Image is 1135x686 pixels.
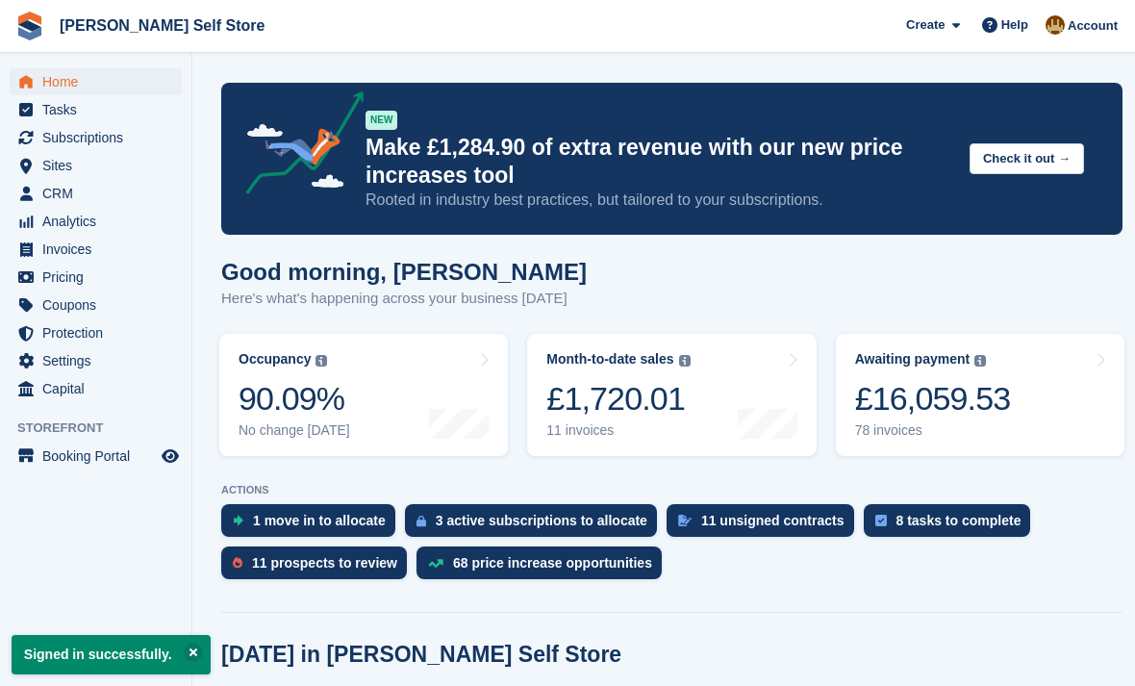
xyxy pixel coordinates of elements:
[42,208,158,235] span: Analytics
[436,513,647,528] div: 3 active subscriptions to allocate
[10,68,182,95] a: menu
[42,347,158,374] span: Settings
[221,642,621,668] h2: [DATE] in [PERSON_NAME] Self Store
[315,355,327,367] img: icon-info-grey-7440780725fd019a000dd9b08b2336e03edf1995a4989e88bcd33f0948082b44.svg
[230,91,365,201] img: price-adjustments-announcement-icon-8257ccfd72463d97f412b2fc003d46551f7dbcb40ab6d574587a9cd5c0d94...
[42,319,158,346] span: Protection
[10,96,182,123] a: menu
[546,379,690,419] div: £1,720.01
[239,351,311,368] div: Occupancy
[42,443,158,470] span: Booking Portal
[1046,15,1065,35] img: Tom Kingston
[875,515,887,526] img: task-75834270c22a3079a89374b754ae025e5fb1db73e45f91037f5363f120a921f8.svg
[405,504,667,546] a: 3 active subscriptions to allocate
[974,355,986,367] img: icon-info-grey-7440780725fd019a000dd9b08b2336e03edf1995a4989e88bcd33f0948082b44.svg
[366,134,954,190] p: Make £1,284.90 of extra revenue with our new price increases tool
[253,513,386,528] div: 1 move in to allocate
[864,504,1041,546] a: 8 tasks to complete
[233,515,243,526] img: move_ins_to_allocate_icon-fdf77a2bb77ea45bf5b3d319d69a93e2d87916cf1d5bf7949dd705db3b84f3ca.svg
[42,124,158,151] span: Subscriptions
[679,355,691,367] img: icon-info-grey-7440780725fd019a000dd9b08b2336e03edf1995a4989e88bcd33f0948082b44.svg
[527,334,816,456] a: Month-to-date sales £1,720.01 11 invoices
[906,15,945,35] span: Create
[221,288,587,310] p: Here's what's happening across your business [DATE]
[159,445,182,468] a: Preview store
[1001,15,1028,35] span: Help
[17,419,191,438] span: Storefront
[836,334,1124,456] a: Awaiting payment £16,059.53 78 invoices
[221,504,405,546] a: 1 move in to allocate
[855,351,971,368] div: Awaiting payment
[10,152,182,179] a: menu
[428,559,443,568] img: price_increase_opportunities-93ffe204e8149a01c8c9dc8f82e8f89637d9d84a8eef4429ea346261dce0b2c0.svg
[855,422,1011,439] div: 78 invoices
[10,180,182,207] a: menu
[10,208,182,235] a: menu
[10,264,182,291] a: menu
[10,292,182,318] a: menu
[42,96,158,123] span: Tasks
[667,504,864,546] a: 11 unsigned contracts
[221,259,587,285] h1: Good morning, [PERSON_NAME]
[546,351,673,368] div: Month-to-date sales
[896,513,1021,528] div: 8 tasks to complete
[10,347,182,374] a: menu
[10,124,182,151] a: menu
[42,152,158,179] span: Sites
[239,379,350,419] div: 90.09%
[42,375,158,402] span: Capital
[42,236,158,263] span: Invoices
[219,334,508,456] a: Occupancy 90.09% No change [DATE]
[221,546,416,589] a: 11 prospects to review
[42,264,158,291] span: Pricing
[10,319,182,346] a: menu
[855,379,1011,419] div: £16,059.53
[416,546,671,589] a: 68 price increase opportunities
[1068,16,1118,36] span: Account
[10,443,182,470] a: menu
[10,236,182,263] a: menu
[366,190,954,211] p: Rooted in industry best practices, but tailored to your subscriptions.
[52,10,272,41] a: [PERSON_NAME] Self Store
[970,143,1084,175] button: Check it out →
[42,292,158,318] span: Coupons
[221,484,1122,496] p: ACTIONS
[10,375,182,402] a: menu
[366,111,397,130] div: NEW
[546,422,690,439] div: 11 invoices
[678,515,692,526] img: contract_signature_icon-13c848040528278c33f63329250d36e43548de30e8caae1d1a13099fd9432cc5.svg
[42,180,158,207] span: CRM
[416,515,426,527] img: active_subscription_to_allocate_icon-d502201f5373d7db506a760aba3b589e785aa758c864c3986d89f69b8ff3...
[701,513,845,528] div: 11 unsigned contracts
[42,68,158,95] span: Home
[252,555,397,571] div: 11 prospects to review
[15,12,44,40] img: stora-icon-8386f47178a22dfd0bd8f6a31ec36ba5ce8667c1dd55bd0f319d3a0aa187defe.svg
[233,557,242,569] img: prospect-51fa495bee0391a8d652442698ab0144808aea92771e9ea1ae160a38d050c398.svg
[239,422,350,439] div: No change [DATE]
[453,555,652,571] div: 68 price increase opportunities
[12,635,211,674] p: Signed in successfully.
